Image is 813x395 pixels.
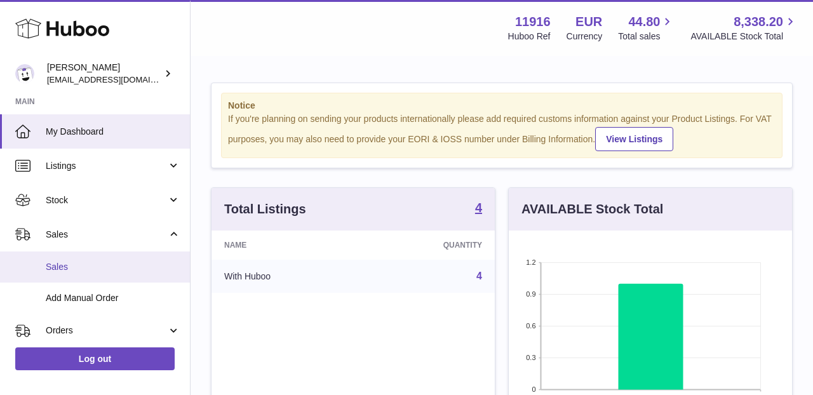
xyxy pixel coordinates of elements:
span: Listings [46,160,167,172]
span: 8,338.20 [734,13,783,30]
th: Quantity [361,231,495,260]
strong: Notice [228,100,776,112]
span: Total sales [618,30,675,43]
img: info@bananaleafsupplements.com [15,64,34,83]
span: Add Manual Order [46,292,180,304]
div: Currency [567,30,603,43]
h3: AVAILABLE Stock Total [521,201,663,218]
span: My Dashboard [46,126,180,138]
div: If you're planning on sending your products internationally please add required customs informati... [228,113,776,151]
a: 8,338.20 AVAILABLE Stock Total [690,13,798,43]
h3: Total Listings [224,201,306,218]
strong: 4 [475,201,482,214]
div: [PERSON_NAME] [47,62,161,86]
text: 0.3 [526,354,535,361]
strong: EUR [575,13,602,30]
text: 1.2 [526,258,535,266]
text: 0.6 [526,322,535,330]
strong: 11916 [515,13,551,30]
span: Stock [46,194,167,206]
span: Orders [46,325,167,337]
a: View Listings [595,127,673,151]
span: Sales [46,261,180,273]
th: Name [212,231,361,260]
a: 4 [476,271,482,281]
div: Huboo Ref [508,30,551,43]
a: Log out [15,347,175,370]
text: 0 [532,385,535,393]
span: 44.80 [628,13,660,30]
span: Sales [46,229,167,241]
a: 4 [475,201,482,217]
span: AVAILABLE Stock Total [690,30,798,43]
a: 44.80 Total sales [618,13,675,43]
text: 0.9 [526,290,535,298]
td: With Huboo [212,260,361,293]
span: [EMAIL_ADDRESS][DOMAIN_NAME] [47,74,187,84]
